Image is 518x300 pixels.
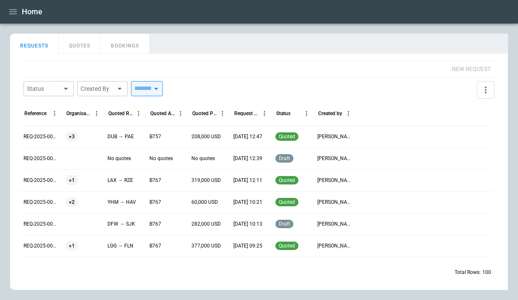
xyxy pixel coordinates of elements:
[107,177,133,184] p: LAX → RZE
[259,108,270,119] button: Request Created At (UTC-04:00) column menu
[191,199,218,206] p: 60,000 USD
[107,155,131,162] p: No quotes
[277,177,297,183] span: quoted
[234,111,259,116] div: Request Created At (UTC-04:00)
[477,81,494,99] button: more
[317,177,353,184] p: [PERSON_NAME]
[277,134,297,139] span: quoted
[49,108,60,119] button: Reference column menu
[149,155,173,162] p: No quotes
[65,235,78,257] span: +1
[317,242,353,250] p: [PERSON_NAME]
[149,242,161,250] p: B767
[107,221,135,228] p: DFW → SJK
[107,242,133,250] p: LGG → FLN
[343,108,354,119] button: Created by column menu
[108,111,133,116] div: Quoted Route
[276,111,290,116] div: Status
[317,221,353,228] p: [PERSON_NAME]
[133,108,144,119] button: Quoted Route column menu
[192,111,217,116] div: Quoted Price
[24,221,59,228] p: REQ-2025-003549
[24,111,47,116] div: Reference
[24,133,59,140] p: REQ-2025-003553
[175,108,186,119] button: Quoted Aircraft column menu
[233,155,262,162] p: [DATE] 12:39
[24,155,59,162] p: REQ-2025-003552
[66,111,91,116] div: Organisation
[233,177,262,184] p: [DATE] 12:11
[191,221,221,228] p: 282,000 USD
[191,155,215,162] p: No quotes
[65,126,78,147] span: +3
[277,221,292,227] span: draft
[217,108,228,119] button: Quoted Price column menu
[107,133,134,140] p: DUB → PAE
[277,155,292,161] span: draft
[24,199,59,206] p: REQ-2025-003550
[59,34,101,54] button: QUOTES
[65,192,78,213] span: +2
[24,177,59,184] p: REQ-2025-003551
[233,199,262,206] p: [DATE] 10:21
[318,111,342,116] div: Created by
[482,269,491,276] p: 100
[191,133,221,140] p: 208,000 USD
[10,34,59,54] button: REQUESTS
[22,7,42,17] h1: Home
[233,221,262,228] p: [DATE] 10:13
[317,133,353,140] p: [PERSON_NAME]
[24,242,59,250] p: REQ-2025-003548
[149,177,161,184] p: B767
[149,199,161,206] p: B767
[317,199,353,206] p: [PERSON_NAME]
[191,242,221,250] p: 377,000 USD
[149,221,161,228] p: B767
[301,108,312,119] button: Status column menu
[455,269,481,276] p: Total Rows:
[277,243,297,249] span: quoted
[149,133,161,140] p: B757
[150,111,175,116] div: Quoted Aircraft
[233,133,262,140] p: [DATE] 12:47
[233,242,262,250] p: [DATE] 09:25
[107,199,136,206] p: YHM → HAV
[277,199,297,205] span: quoted
[91,108,102,119] button: Organisation column menu
[191,177,221,184] p: 319,000 USD
[101,34,149,54] button: BOOKINGS
[317,155,353,162] p: [PERSON_NAME]
[27,84,60,93] div: Status
[81,84,114,93] div: Created By
[65,170,78,191] span: +1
